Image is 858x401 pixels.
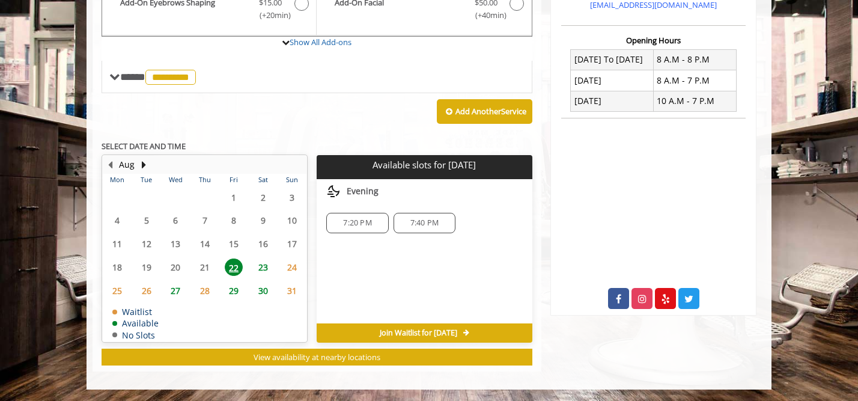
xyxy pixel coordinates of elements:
[278,256,307,279] td: Select day24
[105,158,115,171] button: Previous Month
[225,259,243,276] span: 22
[248,279,277,302] td: Select day30
[112,331,159,340] td: No Slots
[225,282,243,299] span: 29
[219,174,248,186] th: Fri
[166,282,184,299] span: 27
[455,106,526,117] b: Add Another Service
[380,328,457,338] span: Join Waitlist for [DATE]
[254,259,272,276] span: 23
[139,158,148,171] button: Next Month
[161,279,190,302] td: Select day27
[653,49,736,70] td: 8 A.M - 8 P.M
[253,9,288,22] span: (+20min )
[653,70,736,91] td: 8 A.M - 7 P.M
[347,186,379,196] span: Evening
[653,91,736,111] td: 10 A.M - 7 P.M
[103,174,132,186] th: Mon
[254,282,272,299] span: 30
[102,349,532,366] button: View availability at nearby locations
[112,319,159,328] td: Available
[254,352,380,363] span: View availability at nearby locations
[190,279,219,302] td: Select day28
[103,279,132,302] td: Select day25
[283,259,301,276] span: 24
[248,174,277,186] th: Sat
[219,279,248,302] td: Select day29
[132,174,160,186] th: Tue
[561,36,746,44] h3: Opening Hours
[196,282,214,299] span: 28
[571,70,654,91] td: [DATE]
[161,174,190,186] th: Wed
[132,279,160,302] td: Select day26
[102,141,186,152] b: SELECT DATE AND TIME
[468,9,504,22] span: (+40min )
[119,158,135,171] button: Aug
[343,218,371,228] span: 7:20 PM
[290,37,351,47] a: Show All Add-ons
[321,160,527,170] p: Available slots for [DATE]
[219,256,248,279] td: Select day22
[437,99,532,124] button: Add AnotherService
[571,91,654,111] td: [DATE]
[283,282,301,299] span: 31
[190,174,219,186] th: Thu
[410,218,439,228] span: 7:40 PM
[278,174,307,186] th: Sun
[278,279,307,302] td: Select day31
[394,213,455,233] div: 7:40 PM
[571,49,654,70] td: [DATE] To [DATE]
[326,213,388,233] div: 7:20 PM
[326,184,341,198] img: evening slots
[138,282,156,299] span: 26
[112,307,159,316] td: Waitlist
[248,256,277,279] td: Select day23
[108,282,126,299] span: 25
